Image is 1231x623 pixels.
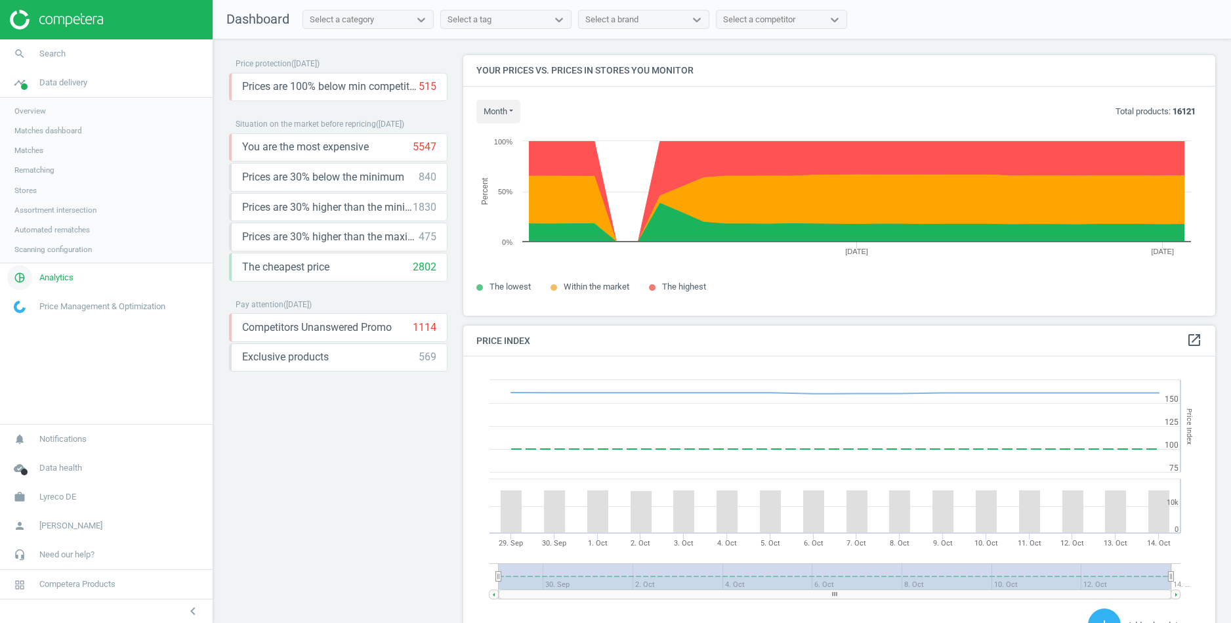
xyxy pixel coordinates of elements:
span: You are the most expensive [242,140,369,154]
span: Prices are 30% higher than the minimum [242,200,413,215]
span: Automated rematches [14,225,90,235]
div: Select a tag [448,14,491,26]
span: ( [DATE] ) [291,59,320,68]
span: Search [39,48,66,60]
div: 5547 [413,140,436,154]
span: Need our help? [39,549,94,561]
i: cloud_done [7,456,32,481]
span: Matches dashboard [14,125,82,136]
span: Situation on the market before repricing [236,119,376,129]
img: ajHJNr6hYgQAAAAASUVORK5CYII= [10,10,103,30]
text: 10k [1167,498,1179,507]
tspan: [DATE] [845,247,868,255]
span: Stores [14,185,37,196]
span: Matches [14,145,43,156]
div: 2802 [413,260,436,274]
i: work [7,484,32,509]
tspan: 3. Oct [674,539,694,548]
tspan: 13. Oct [1104,539,1127,548]
tspan: 2. Oct [631,539,650,548]
text: 0% [502,238,512,246]
span: The cheapest price [242,260,329,274]
div: Select a category [310,14,374,26]
div: 569 [419,350,436,364]
text: 50% [498,188,512,196]
span: Competitors Unanswered Promo [242,320,392,335]
span: ( [DATE] ) [283,300,312,309]
div: 1114 [413,320,436,335]
tspan: 4. Oct [717,539,737,548]
span: The lowest [490,282,531,291]
div: 475 [419,230,436,244]
tspan: 11. Oct [1018,539,1041,548]
span: Prices are 30% higher than the maximal [242,230,419,244]
span: Within the market [564,282,629,291]
span: Lyreco DE [39,491,76,503]
tspan: Price Index [1185,408,1194,444]
i: open_in_new [1186,332,1202,348]
p: Total products: [1116,106,1196,118]
tspan: 29. Sep [499,539,523,548]
span: Prices are 30% below the minimum [242,170,404,184]
button: month [476,100,520,123]
tspan: 1. Oct [588,539,608,548]
text: 100% [494,138,512,146]
h4: Price Index [463,326,1215,356]
tspan: 30. Sep [542,539,566,548]
i: chevron_left [185,603,201,619]
span: Price protection [236,59,291,68]
div: 840 [419,170,436,184]
tspan: 14. … [1173,580,1190,589]
div: 515 [419,79,436,94]
i: search [7,41,32,66]
span: [PERSON_NAME] [39,520,102,532]
tspan: 12. Oct [1060,539,1084,548]
div: 1830 [413,200,436,215]
i: timeline [7,70,32,95]
a: open_in_new [1186,332,1202,349]
i: person [7,513,32,538]
button: chevron_left [177,603,209,620]
tspan: [DATE] [1151,247,1174,255]
img: wGWNvw8QSZomAAAAABJRU5ErkJggg== [14,301,26,313]
i: headset_mic [7,542,32,567]
span: Data health [39,462,82,474]
div: Select a brand [585,14,638,26]
tspan: 5. Oct [761,539,780,548]
text: 75 [1169,463,1179,473]
text: 0 [1175,525,1179,534]
span: Price Management & Optimization [39,301,165,312]
span: Dashboard [226,11,289,27]
div: Select a competitor [723,14,795,26]
i: pie_chart_outlined [7,265,32,290]
span: Data delivery [39,77,87,89]
span: Notifications [39,433,87,445]
text: 125 [1165,418,1179,427]
span: The highest [662,282,706,291]
span: Competera Products [39,578,115,590]
span: Overview [14,106,46,116]
tspan: Percent [480,177,490,205]
i: notifications [7,427,32,452]
text: 150 [1165,395,1179,404]
tspan: 6. Oct [804,539,824,548]
text: 100 [1165,440,1179,450]
span: Exclusive products [242,350,329,364]
span: ( [DATE] ) [376,119,404,129]
tspan: 9. Oct [933,539,953,548]
tspan: 7. Oct [846,539,866,548]
tspan: 14. Oct [1147,539,1171,548]
b: 16121 [1173,106,1196,116]
span: Pay attention [236,300,283,309]
span: Analytics [39,272,73,284]
span: Scanning configuration [14,244,92,255]
h4: Your prices vs. prices in stores you monitor [463,55,1215,86]
span: Rematching [14,165,54,175]
span: Prices are 100% below min competitor [242,79,419,94]
tspan: 10. Oct [974,539,998,548]
span: Assortment intersection [14,205,96,215]
tspan: 8. Oct [890,539,909,548]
